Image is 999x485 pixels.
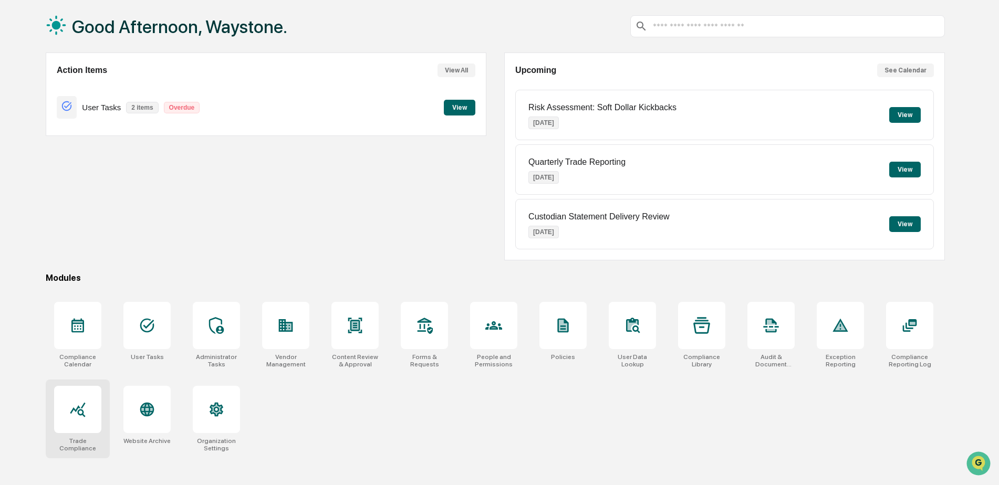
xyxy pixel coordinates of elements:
[877,64,934,77] button: See Calendar
[262,353,309,368] div: Vendor Management
[131,353,164,361] div: User Tasks
[46,273,945,283] div: Modules
[11,80,29,99] img: 1746055101610-c473b297-6a78-478c-a979-82029cc54cd1
[331,353,379,368] div: Content Review & Approval
[401,353,448,368] div: Forms & Requests
[193,437,240,452] div: Organization Settings
[36,91,133,99] div: We're available if you need us!
[528,212,670,222] p: Custodian Statement Delivery Review
[21,152,66,163] span: Data Lookup
[528,226,559,238] p: [DATE]
[817,353,864,368] div: Exception Reporting
[6,148,70,167] a: 🔎Data Lookup
[193,353,240,368] div: Administrator Tasks
[6,128,72,147] a: 🖐️Preclearance
[470,353,517,368] div: People and Permissions
[551,353,575,361] div: Policies
[965,450,994,479] iframe: Open customer support
[438,64,475,77] button: View All
[528,117,559,129] p: [DATE]
[444,100,475,115] button: View
[126,102,158,113] p: 2 items
[528,103,677,112] p: Risk Assessment: Soft Dollar Kickbacks
[54,353,101,368] div: Compliance Calendar
[747,353,795,368] div: Audit & Document Logs
[21,132,68,143] span: Preclearance
[179,83,191,96] button: Start new chat
[105,178,127,186] span: Pylon
[87,132,130,143] span: Attestations
[678,353,725,368] div: Compliance Library
[76,133,85,142] div: 🗄️
[889,162,921,177] button: View
[72,16,287,37] h1: Good Afternoon, Waystone.
[57,66,107,75] h2: Action Items
[164,102,200,113] p: Overdue
[528,157,626,167] p: Quarterly Trade Reporting
[889,216,921,232] button: View
[11,22,191,39] p: How can we help?
[889,107,921,123] button: View
[82,103,121,112] p: User Tasks
[444,102,475,112] a: View
[72,128,134,147] a: 🗄️Attestations
[123,437,171,445] div: Website Archive
[11,133,19,142] div: 🖐️
[528,171,559,184] p: [DATE]
[609,353,656,368] div: User Data Lookup
[54,437,101,452] div: Trade Compliance
[36,80,172,91] div: Start new chat
[515,66,556,75] h2: Upcoming
[74,177,127,186] a: Powered byPylon
[886,353,933,368] div: Compliance Reporting Log
[11,153,19,162] div: 🔎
